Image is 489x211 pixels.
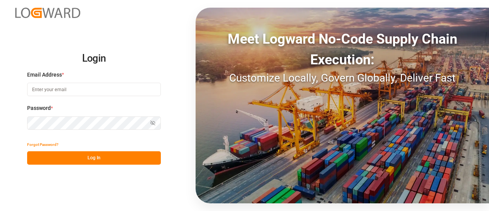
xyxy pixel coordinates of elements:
span: Email Address [27,71,62,79]
img: Logward_new_orange.png [15,8,80,18]
button: Log In [27,151,161,165]
div: Meet Logward No-Code Supply Chain Execution: [196,29,489,70]
input: Enter your email [27,83,161,96]
div: Customize Locally, Govern Globally, Deliver Fast [196,70,489,86]
button: Forgot Password? [27,138,58,151]
h2: Login [27,46,161,71]
span: Password [27,104,51,112]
